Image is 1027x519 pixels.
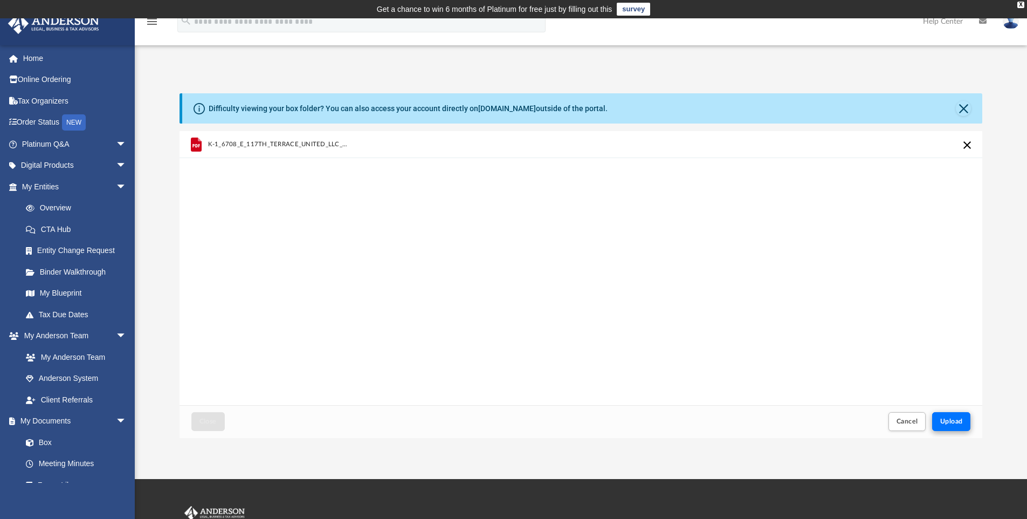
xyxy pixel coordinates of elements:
span: arrow_drop_down [116,155,137,177]
a: My Anderson Teamarrow_drop_down [8,325,137,347]
a: Order StatusNEW [8,112,143,134]
a: My Anderson Team [15,346,132,368]
div: Upload [180,131,983,438]
div: close [1017,2,1024,8]
a: Digital Productsarrow_drop_down [8,155,143,176]
a: survey [617,3,650,16]
a: Anderson System [15,368,137,390]
a: Meeting Minutes [15,453,137,475]
a: CTA Hub [15,218,143,240]
a: Tax Due Dates [15,304,143,325]
a: My Blueprint [15,283,137,304]
span: Cancel [897,418,918,425]
a: Overview [15,197,143,219]
a: Online Ordering [8,69,143,91]
span: arrow_drop_down [116,325,137,347]
a: Home [8,47,143,69]
span: arrow_drop_down [116,133,137,155]
a: Forms Library [15,474,132,496]
button: Cancel this upload [961,139,974,152]
a: Platinum Q&Aarrow_drop_down [8,133,143,155]
span: Upload [940,418,963,425]
button: Upload [932,412,971,431]
a: Entity Change Request [15,240,143,262]
span: Close [199,418,217,425]
a: My Entitiesarrow_drop_down [8,176,143,197]
img: Anderson Advisors Platinum Portal [5,13,102,34]
span: arrow_drop_down [116,411,137,433]
i: search [180,15,192,26]
i: menu [146,15,158,28]
a: Client Referrals [15,389,137,411]
a: menu [146,21,158,28]
div: Difficulty viewing your box folder? You can also access your account directly on outside of the p... [209,103,608,114]
a: My Documentsarrow_drop_down [8,411,137,432]
a: Tax Organizers [8,90,143,112]
a: Box [15,432,132,453]
button: Cancel [888,412,926,431]
div: NEW [62,114,86,131]
a: Binder Walkthrough [15,261,143,283]
img: User Pic [1003,13,1019,29]
span: arrow_drop_down [116,176,137,198]
div: grid [180,131,983,405]
div: Get a chance to win 6 months of Platinum for free just by filling out this [377,3,612,16]
a: [DOMAIN_NAME] [478,104,536,113]
span: K-1_6708_E_117TH_TERRACE_UNITED_LLC_2024_1065_K1.pdf [208,141,349,148]
button: Close [956,101,971,116]
button: Close [191,412,225,431]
